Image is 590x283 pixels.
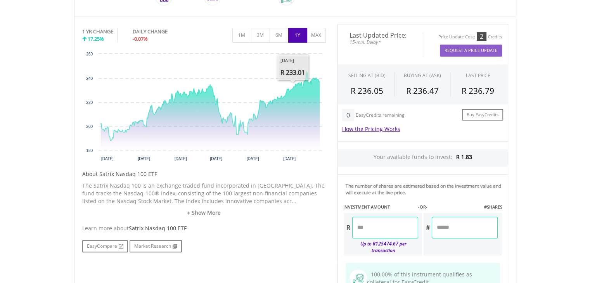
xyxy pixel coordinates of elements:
button: 1M [232,28,251,43]
div: Credits [488,34,502,40]
div: 2 [477,32,486,41]
label: -OR- [418,204,427,210]
p: The Satrix Nasdaq 100 is an exchange traded fund incorporated in [GEOGRAPHIC_DATA]. The fund trac... [82,182,326,205]
div: EasyCredits remaining [356,112,405,119]
text: 260 [86,52,93,56]
div: LAST PRICE [466,72,490,79]
svg: Interactive chart [82,50,326,166]
span: R 1.83 [456,153,472,160]
a: EasyCompare [82,240,128,252]
div: 1 YR CHANGE [82,28,113,35]
label: INVESTMENT AMOUNT [343,204,390,210]
div: Chart. Highcharts interactive chart. [82,50,326,166]
span: R 236.47 [406,85,439,96]
span: 15-min. Delay* [344,38,417,46]
a: Market Research [130,240,182,252]
div: Up to R125474.67 per transaction [344,238,418,255]
button: 1Y [288,28,307,43]
h5: About Satrix Nasdaq 100 ETF [82,170,326,178]
text: [DATE] [210,157,222,161]
span: R 236.79 [462,85,494,96]
text: [DATE] [283,157,296,161]
div: # [424,217,432,238]
text: [DATE] [175,157,187,161]
text: [DATE] [101,157,113,161]
text: 180 [86,148,93,153]
span: 17.25% [88,35,104,42]
label: #SHARES [484,204,502,210]
text: [DATE] [246,157,259,161]
span: Last Updated Price: [344,32,417,38]
a: Buy EasyCredits [462,109,503,121]
text: 200 [86,124,93,129]
button: 3M [251,28,270,43]
div: Price Update Cost: [438,34,475,40]
div: DAILY CHANGE [133,28,194,35]
text: 240 [86,76,93,81]
a: How the Pricing Works [342,125,400,133]
div: SELLING AT (BID) [348,72,386,79]
button: Request A Price Update [440,45,502,57]
text: [DATE] [138,157,150,161]
span: -0.07% [133,35,148,42]
div: 0 [342,109,354,121]
button: 6M [270,28,289,43]
div: Your available funds to invest: [338,149,508,167]
div: The number of shares are estimated based on the investment value and will execute at the live price. [346,183,505,196]
span: Satrix Nasdaq 100 ETF [129,224,187,232]
button: MAX [307,28,326,43]
a: + Show More [82,209,326,217]
span: R 236.05 [351,85,383,96]
div: Learn more about [82,224,326,232]
div: R [344,217,352,238]
span: BUYING AT (ASK) [404,72,441,79]
text: 220 [86,100,93,105]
